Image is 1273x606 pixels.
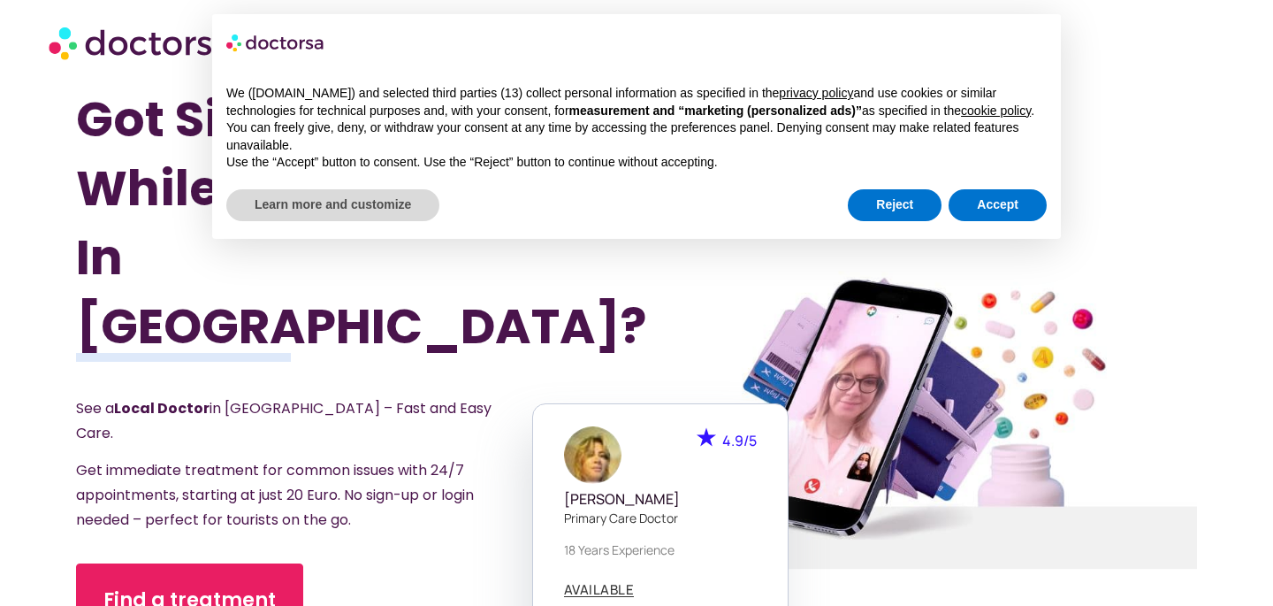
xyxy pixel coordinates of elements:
h1: Got Sick While Traveling In [GEOGRAPHIC_DATA]? [76,85,553,361]
button: Learn more and customize [226,189,439,221]
span: See a in [GEOGRAPHIC_DATA] – Fast and Easy Care. [76,398,492,443]
button: Accept [949,189,1047,221]
a: AVAILABLE [564,583,635,597]
img: logo [226,28,325,57]
a: privacy policy [779,86,853,100]
p: Use the “Accept” button to consent. Use the “Reject” button to continue without accepting. [226,154,1047,172]
span: 4.9/5 [722,431,757,450]
p: You can freely give, deny, or withdraw your consent at any time by accessing the preferences pane... [226,119,1047,154]
a: cookie policy [961,104,1031,118]
span: AVAILABLE [564,583,635,596]
h5: [PERSON_NAME] [564,491,757,508]
p: 18 years experience [564,541,757,559]
p: Primary care doctor [564,509,757,527]
span: Get immediate treatment for common issues with 24/7 appointments, starting at just 20 Euro. No si... [76,460,474,530]
strong: Local Doctor [114,398,210,418]
button: Reject [848,189,941,221]
strong: measurement and “marketing (personalized ads)” [569,104,862,118]
p: We ([DOMAIN_NAME]) and selected third parties (13) collect personal information as specified in t... [226,85,1047,119]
